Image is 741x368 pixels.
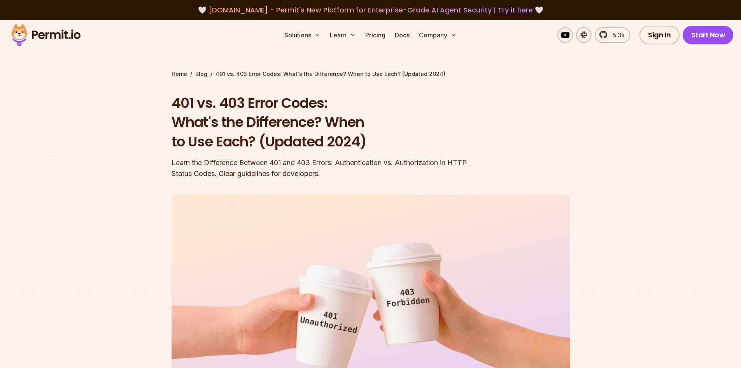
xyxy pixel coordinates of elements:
[498,5,533,15] a: Try it here
[683,26,734,44] a: Start Now
[595,27,630,43] a: 5.3k
[362,27,389,43] a: Pricing
[172,157,470,179] div: Learn the Difference Between 401 and 403 Errors: Authentication vs. Authorization in HTTP Status ...
[392,27,413,43] a: Docs
[281,27,324,43] button: Solutions
[327,27,359,43] button: Learn
[19,5,722,16] div: 🤍 🤍
[8,22,84,48] img: Permit logo
[172,70,570,78] div: / /
[416,27,460,43] button: Company
[208,5,533,15] span: [DOMAIN_NAME] - Permit's New Platform for Enterprise-Grade AI Agent Security |
[172,70,187,78] a: Home
[639,26,680,44] a: Sign In
[608,30,625,40] span: 5.3k
[195,70,207,78] a: Blog
[172,93,470,151] h1: 401 vs. 403 Error Codes: What's the Difference? When to Use Each? (Updated 2024)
